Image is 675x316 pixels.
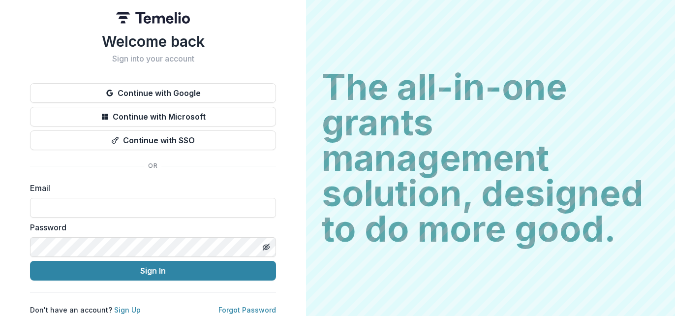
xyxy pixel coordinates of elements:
[30,182,270,194] label: Email
[218,306,276,314] a: Forgot Password
[30,130,276,150] button: Continue with SSO
[30,83,276,103] button: Continue with Google
[30,32,276,50] h1: Welcome back
[258,239,274,255] button: Toggle password visibility
[30,107,276,126] button: Continue with Microsoft
[116,12,190,24] img: Temelio
[30,54,276,63] h2: Sign into your account
[30,261,276,281] button: Sign In
[30,221,270,233] label: Password
[114,306,141,314] a: Sign Up
[30,305,141,315] p: Don't have an account?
